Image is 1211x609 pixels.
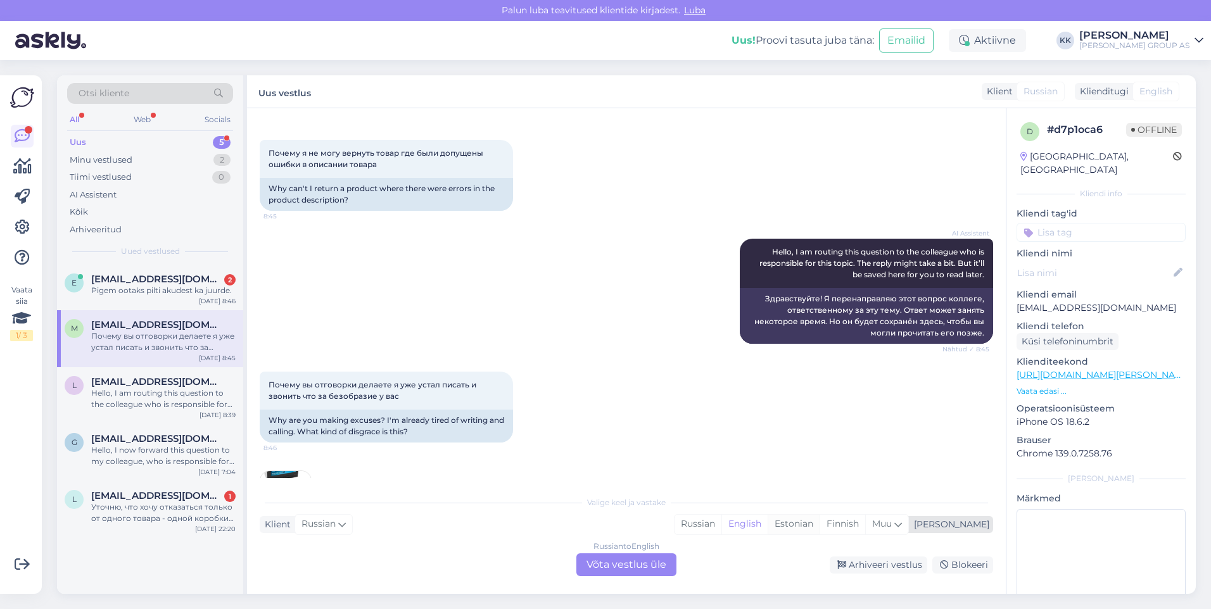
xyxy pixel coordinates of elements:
div: Uus [70,136,86,149]
span: Russian [301,517,336,531]
div: Russian to English [593,541,659,552]
span: Почему вы отговорки делаете я уже устал писать и звонить что за безобразие у вас [269,380,478,401]
span: Russian [1024,85,1058,98]
div: Minu vestlused [70,154,132,166]
p: Kliendi tag'id [1017,207,1186,220]
div: Hello, I now forward this question to my colleague, who is responsible for this. The reply will b... [91,444,236,467]
div: [DATE] 8:39 [200,410,236,420]
span: Luba [680,4,709,16]
div: English [721,515,768,534]
div: Arhiveeritud [70,223,122,236]
div: Kõik [70,206,88,218]
span: Nähtud ✓ 8:45 [942,344,989,354]
p: Chrome 139.0.7258.76 [1017,447,1186,460]
div: Здравствуйте! Я перенаправляю этот вопрос коллеге, ответственному за эту тему. Ответ может занять... [740,288,993,344]
div: 2 [213,154,231,166]
p: Brauser [1017,434,1186,447]
span: meespornotr@gmail.com [91,319,223,330]
div: 1 [224,491,236,502]
button: Emailid [879,28,934,53]
img: Attachment [260,471,311,522]
div: Russian [675,515,721,534]
div: [PERSON_NAME] [1079,30,1189,41]
span: English [1139,85,1172,98]
span: Otsi kliente [79,87,129,100]
span: d [1027,127,1033,136]
div: Why are you making excuses? I'm already tired of writing and calling. What kind of disgrace is this? [260,410,513,443]
div: Võta vestlus üle [576,553,676,576]
div: Vaata siia [10,284,33,341]
p: [EMAIL_ADDRESS][DOMAIN_NAME] [1017,301,1186,315]
p: Kliendi email [1017,288,1186,301]
div: [PERSON_NAME] [1017,473,1186,484]
div: # d7p1oca6 [1047,122,1126,137]
div: [PERSON_NAME] GROUP AS [1079,41,1189,51]
div: Blokeeri [932,556,993,574]
div: All [67,111,82,128]
div: 1 / 3 [10,330,33,341]
div: Valige keel ja vastake [260,497,993,508]
span: Почему я не могу вернуть товар где были допущены ошибки в описании товара [269,148,485,169]
div: [DATE] 22:20 [195,524,236,534]
div: 5 [213,136,231,149]
div: Klient [260,518,291,531]
div: Kliendi info [1017,188,1186,199]
div: Web [131,111,153,128]
p: Operatsioonisüsteem [1017,402,1186,415]
div: [GEOGRAPHIC_DATA], [GEOGRAPHIC_DATA] [1020,150,1173,177]
input: Lisa tag [1017,223,1186,242]
div: KK [1056,32,1074,49]
div: Tiimi vestlused [70,171,132,184]
div: [DATE] 7:04 [198,467,236,477]
div: AI Assistent [70,189,117,201]
div: Why can't I return a product where there were errors in the product description? [260,178,513,211]
div: Pigem ootaks pilti akudest ka juurde. [91,285,236,296]
div: 0 [212,171,231,184]
div: Finnish [820,515,865,534]
span: Uued vestlused [121,246,180,257]
span: Offline [1126,123,1182,137]
span: 8:45 [263,211,311,221]
div: Hello, I am routing this question to the colleague who is responsible for this topic. The reply m... [91,387,236,410]
div: Estonian [768,515,820,534]
div: Уточню, что хочу отказаться только от одного товара - одной коробки FUNGITSIID PREVICUR ENERGY 15... [91,501,236,524]
div: Arhiveeri vestlus [830,556,927,574]
span: ernstpuide@mail.ee [91,273,223,285]
span: e [72,278,77,287]
span: l [72,494,77,504]
div: Küsi telefoninumbrit [1017,333,1119,350]
div: Proovi tasuta juba täna: [732,33,874,48]
span: lakovana7@gmail.com [91,490,223,501]
span: m [71,323,78,333]
span: lille.rihard@gmai.com [91,376,223,387]
b: Uus! [732,34,756,46]
span: Muu [872,518,892,529]
input: Lisa nimi [1017,266,1171,280]
p: iPhone OS 18.6.2 [1017,415,1186,429]
p: Kliendi telefon [1017,320,1186,333]
div: [DATE] 8:45 [199,353,236,363]
img: Askly Logo [10,85,34,110]
a: [PERSON_NAME][PERSON_NAME] GROUP AS [1079,30,1203,51]
p: Vaata edasi ... [1017,386,1186,397]
span: l [72,380,77,390]
div: Socials [202,111,233,128]
div: 2 [224,274,236,286]
div: Почему вы отговорки делаете я уже устал писать и звонить что за безобразие у вас [91,330,236,353]
p: Klienditeekond [1017,355,1186,368]
label: Uus vestlus [258,83,311,100]
div: [PERSON_NAME] [909,518,989,531]
span: Hello, I am routing this question to the colleague who is responsible for this topic. The reply m... [759,247,986,279]
div: [DATE] 8:46 [199,296,236,306]
p: Märkmed [1017,492,1186,505]
a: [URL][DOMAIN_NAME][PERSON_NAME] [1017,369,1191,380]
div: Klient [982,85,1013,98]
span: g [72,437,77,447]
p: Kliendi nimi [1017,247,1186,260]
span: AI Assistent [942,229,989,238]
span: 8:46 [263,443,311,453]
div: Aktiivne [949,29,1026,52]
div: Klienditugi [1075,85,1129,98]
span: gerli130@hotmail.com [91,433,223,444]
